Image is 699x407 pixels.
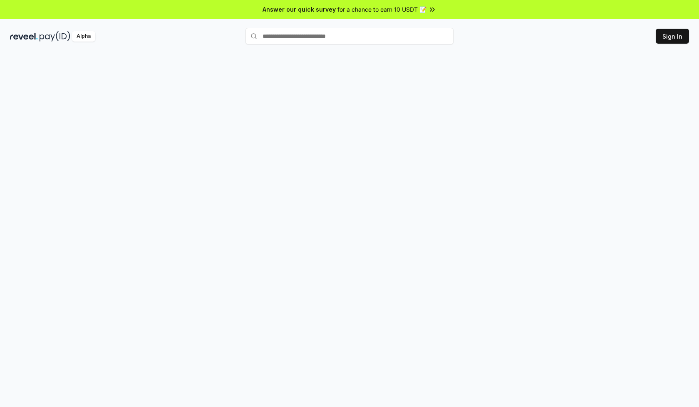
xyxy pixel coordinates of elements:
[72,31,95,42] div: Alpha
[10,31,38,42] img: reveel_dark
[656,29,689,44] button: Sign In
[40,31,70,42] img: pay_id
[337,5,426,14] span: for a chance to earn 10 USDT 📝
[263,5,336,14] span: Answer our quick survey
